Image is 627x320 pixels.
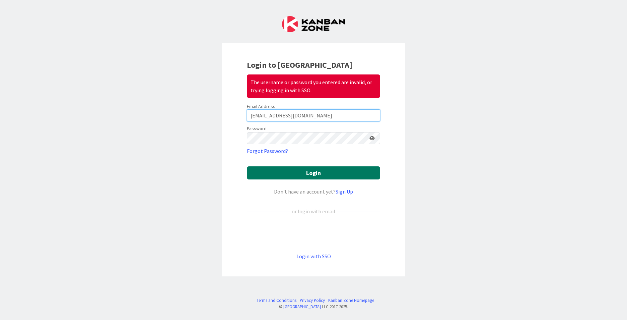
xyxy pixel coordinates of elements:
[247,166,380,179] button: Login
[257,297,296,304] a: Terms and Conditions
[290,207,337,215] div: or login with email
[253,304,374,310] div: © LLC 2017- 2025 .
[282,16,345,32] img: Kanban Zone
[283,304,321,309] a: [GEOGRAPHIC_DATA]
[247,74,380,98] div: The username or password you entered are invalid, or trying logging in with SSO.
[328,297,374,304] a: Kanban Zone Homepage
[300,297,325,304] a: Privacy Policy
[247,147,288,155] a: Forgot Password?
[247,103,275,109] label: Email Address
[243,226,384,241] iframe: Sign in with Google Button
[336,188,353,195] a: Sign Up
[247,188,380,196] div: Don’t have an account yet?
[247,60,352,70] b: Login to [GEOGRAPHIC_DATA]
[247,125,267,132] label: Password
[296,253,331,260] a: Login with SSO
